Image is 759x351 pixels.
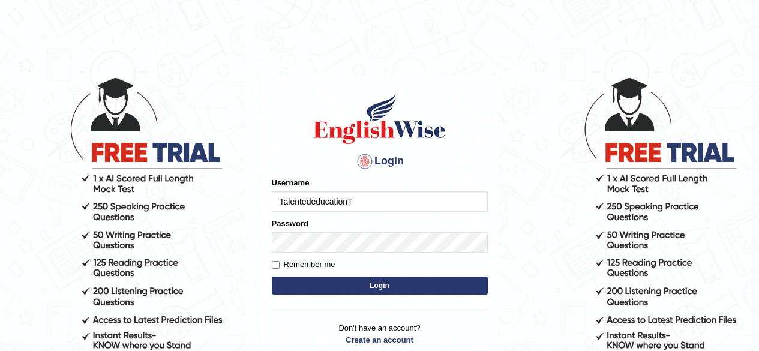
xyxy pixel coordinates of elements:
[272,218,308,229] label: Password
[272,259,335,271] label: Remember me
[272,334,488,346] a: Create an account
[272,152,488,171] h4: Login
[311,92,448,146] img: Logo of English Wise sign in for intelligent practice with AI
[272,177,310,188] label: Username
[272,277,488,295] button: Login
[272,261,280,269] input: Remember me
